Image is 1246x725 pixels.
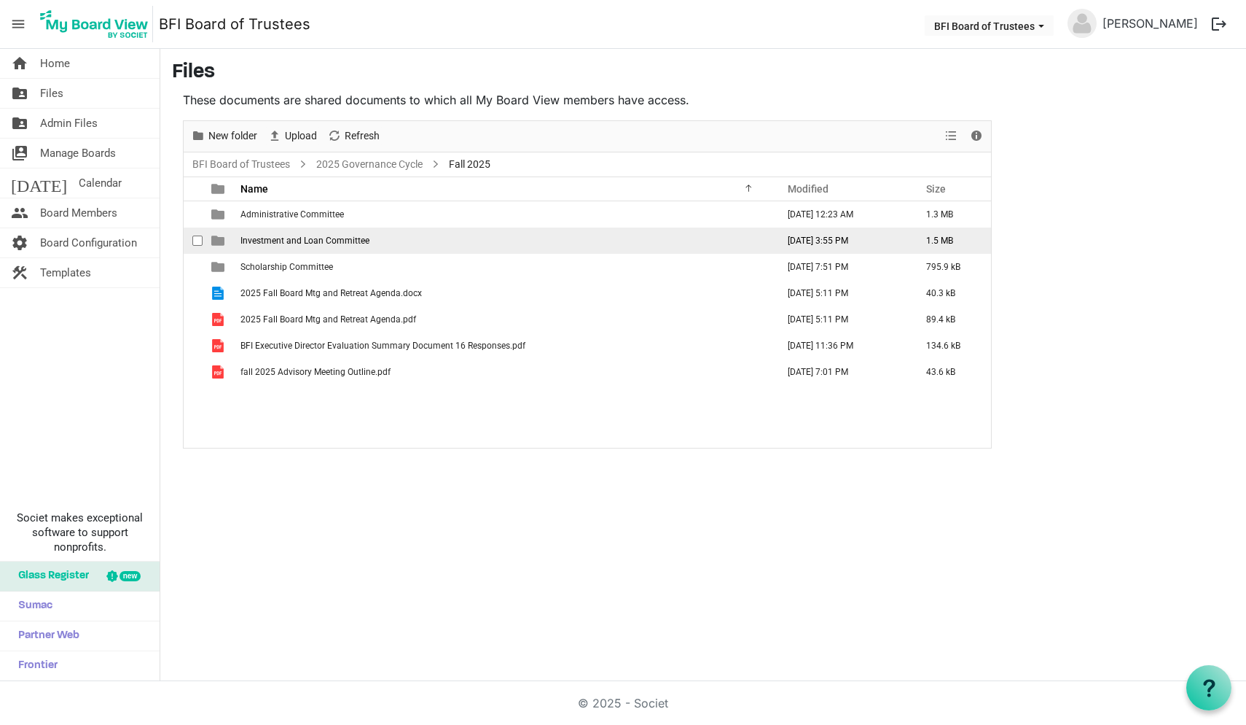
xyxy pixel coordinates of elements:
[236,201,772,228] td: Administrative Committee is template cell column header Name
[1204,9,1234,39] button: logout
[189,155,293,174] a: BFI Board of Trustees
[911,333,991,359] td: 134.6 kB is template cell column header Size
[1097,9,1204,38] a: [PERSON_NAME]
[942,127,960,145] button: View dropdownbutton
[240,183,268,195] span: Name
[926,183,946,195] span: Size
[11,79,28,108] span: folder_shared
[40,139,116,168] span: Manage Boards
[40,198,117,228] span: Board Members
[939,121,964,152] div: View
[184,280,203,306] td: checkbox
[184,228,203,254] td: checkbox
[236,280,772,306] td: 2025 Fall Board Mtg and Retreat Agenda.docx is template cell column header Name
[11,621,79,651] span: Partner Web
[240,209,344,220] span: Administrative Committee
[11,592,52,621] span: Sumac
[262,121,322,152] div: Upload
[911,280,991,306] td: 40.3 kB is template cell column header Size
[203,228,236,254] td: is template cell column header type
[203,359,236,385] td: is template cell column header type
[172,61,1234,85] h3: Files
[772,254,911,280] td: September 15, 2025 7:51 PM column header Modified
[772,306,911,333] td: September 24, 2025 5:11 PM column header Modified
[40,79,63,108] span: Files
[40,228,137,257] span: Board Configuration
[11,228,28,257] span: settings
[203,201,236,228] td: is template cell column header type
[236,228,772,254] td: Investment and Loan Committee is template cell column header Name
[40,109,98,138] span: Admin Files
[11,109,28,138] span: folder_shared
[325,127,383,145] button: Refresh
[240,236,369,246] span: Investment and Loan Committee
[11,651,58,681] span: Frontier
[159,9,310,39] a: BFI Board of Trustees
[236,359,772,385] td: fall 2025 Advisory Meeting Outline.pdf is template cell column header Name
[236,306,772,333] td: 2025 Fall Board Mtg and Retreat Agenda.pdf is template cell column header Name
[265,127,320,145] button: Upload
[189,127,260,145] button: New folder
[343,127,381,145] span: Refresh
[772,228,911,254] td: October 02, 2025 3:55 PM column header Modified
[203,280,236,306] td: is template cell column header type
[119,571,141,581] div: new
[772,280,911,306] td: September 24, 2025 5:11 PM column header Modified
[40,258,91,287] span: Templates
[911,201,991,228] td: 1.3 MB is template cell column header Size
[11,139,28,168] span: switch_account
[240,288,422,298] span: 2025 Fall Board Mtg and Retreat Agenda.docx
[183,91,992,109] p: These documents are shared documents to which all My Board View members have access.
[184,333,203,359] td: checkbox
[11,258,28,287] span: construction
[240,262,333,272] span: Scholarship Committee
[578,696,668,710] a: © 2025 - Societ
[36,6,159,42] a: My Board View Logo
[184,306,203,333] td: checkbox
[11,49,28,78] span: home
[184,201,203,228] td: checkbox
[964,121,989,152] div: Details
[911,359,991,385] td: 43.6 kB is template cell column header Size
[207,127,259,145] span: New folder
[911,254,991,280] td: 795.9 kB is template cell column header Size
[772,359,911,385] td: September 11, 2025 7:01 PM column header Modified
[322,121,385,152] div: Refresh
[236,254,772,280] td: Scholarship Committee is template cell column header Name
[925,15,1054,36] button: BFI Board of Trustees dropdownbutton
[203,254,236,280] td: is template cell column header type
[203,306,236,333] td: is template cell column header type
[446,155,493,174] span: Fall 2025
[240,314,416,325] span: 2025 Fall Board Mtg and Retreat Agenda.pdf
[967,127,987,145] button: Details
[36,6,153,42] img: My Board View Logo
[184,254,203,280] td: checkbox
[40,49,70,78] span: Home
[236,333,772,359] td: BFI Executive Director Evaluation Summary Document 16 Responses.pdf is template cell column heade...
[911,306,991,333] td: 89.4 kB is template cell column header Size
[772,201,911,228] td: September 21, 2025 12:23 AM column header Modified
[283,127,318,145] span: Upload
[186,121,262,152] div: New folder
[11,168,67,198] span: [DATE]
[788,183,828,195] span: Modified
[772,333,911,359] td: September 26, 2025 11:36 PM column header Modified
[4,10,32,38] span: menu
[184,359,203,385] td: checkbox
[240,341,525,351] span: BFI Executive Director Evaluation Summary Document 16 Responses.pdf
[911,228,991,254] td: 1.5 MB is template cell column header Size
[11,562,89,591] span: Glass Register
[79,168,122,198] span: Calendar
[240,367,391,377] span: fall 2025 Advisory Meeting Outline.pdf
[11,198,28,228] span: people
[313,155,426,174] a: 2025 Governance Cycle
[7,511,153,554] span: Societ makes exceptional software to support nonprofits.
[203,333,236,359] td: is template cell column header type
[1067,9,1097,38] img: no-profile-picture.svg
